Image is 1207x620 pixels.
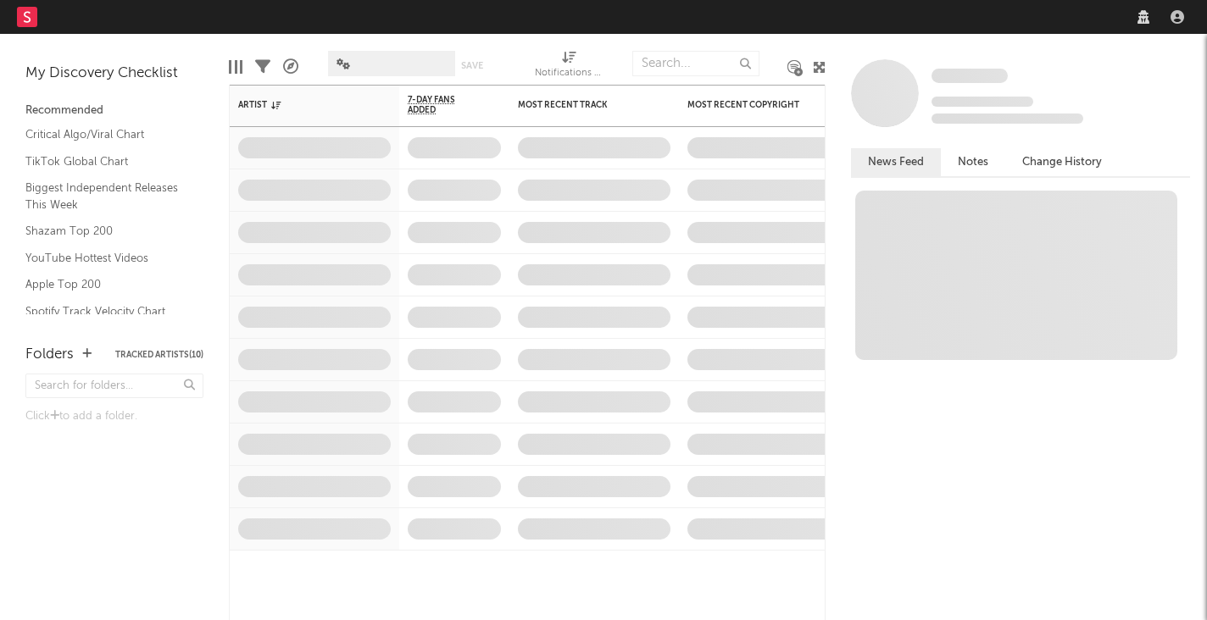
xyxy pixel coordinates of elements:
button: Change History [1005,148,1119,176]
div: My Discovery Checklist [25,64,203,84]
a: TikTok Global Chart [25,152,186,171]
a: Spotify Track Velocity Chart [25,302,186,321]
div: Filters [255,42,270,91]
span: 7-Day Fans Added [408,95,476,115]
input: Search... [632,51,759,76]
div: Edit Columns [229,42,242,91]
button: Notes [941,148,1005,176]
button: News Feed [851,148,941,176]
div: Click to add a folder. [25,407,203,427]
span: 0 fans last week [932,113,1083,124]
span: Tracking Since: [DATE] [932,97,1033,107]
div: A&R Pipeline [283,42,298,91]
button: Save [461,61,483,70]
span: Some Artist [932,69,1008,83]
div: Most Recent Track [518,100,645,110]
div: Most Recent Copyright [687,100,815,110]
div: Notifications (Artist) [535,42,603,91]
a: Biggest Independent Releases This Week [25,179,186,213]
a: Shazam Top 200 [25,222,186,241]
a: Apple Top 200 [25,275,186,294]
div: Recommended [25,101,203,121]
div: Folders [25,345,74,365]
a: Some Artist [932,68,1008,85]
input: Search for folders... [25,374,203,398]
button: Tracked Artists(10) [115,351,203,359]
div: Artist [238,100,365,110]
div: Notifications (Artist) [535,64,603,84]
a: YouTube Hottest Videos [25,249,186,268]
a: Critical Algo/Viral Chart [25,125,186,144]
